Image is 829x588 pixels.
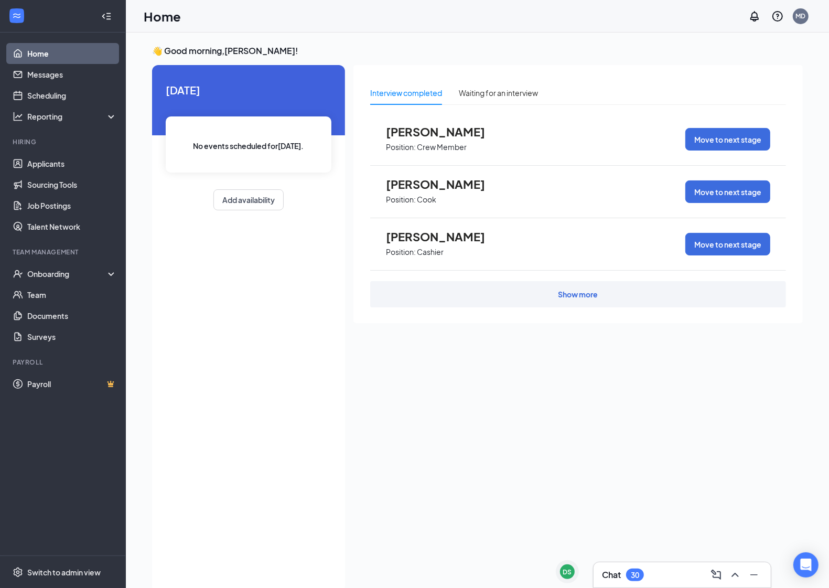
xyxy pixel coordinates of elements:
[793,552,819,578] div: Open Intercom Messenger
[685,128,770,151] button: Move to next stage
[386,230,501,243] span: [PERSON_NAME]
[101,11,112,22] svg: Collapse
[27,43,117,64] a: Home
[417,142,467,152] p: Crew Member
[727,566,744,583] button: ChevronUp
[213,189,284,210] button: Add availability
[459,87,538,99] div: Waiting for an interview
[27,64,117,85] a: Messages
[386,177,501,191] span: [PERSON_NAME]
[27,195,117,216] a: Job Postings
[27,373,117,394] a: PayrollCrown
[27,85,117,106] a: Scheduling
[748,569,760,581] svg: Minimize
[710,569,723,581] svg: ComposeMessage
[631,571,639,580] div: 30
[386,125,501,138] span: [PERSON_NAME]
[685,233,770,255] button: Move to next stage
[771,10,784,23] svg: QuestionInfo
[13,111,23,122] svg: Analysis
[386,247,416,257] p: Position:
[27,269,108,279] div: Onboarding
[152,45,803,57] h3: 👋 Good morning, [PERSON_NAME] !
[708,566,725,583] button: ComposeMessage
[386,195,416,205] p: Position:
[746,566,762,583] button: Minimize
[685,180,770,203] button: Move to next stage
[13,567,23,578] svg: Settings
[166,82,331,98] span: [DATE]
[27,216,117,237] a: Talent Network
[27,284,117,305] a: Team
[796,12,806,20] div: MD
[748,10,761,23] svg: Notifications
[27,305,117,326] a: Documents
[27,111,117,122] div: Reporting
[12,10,22,21] svg: WorkstreamLogo
[27,153,117,174] a: Applicants
[558,289,598,300] div: Show more
[729,569,741,581] svg: ChevronUp
[13,137,115,146] div: Hiring
[13,269,23,279] svg: UserCheck
[563,568,572,576] div: DS
[27,326,117,347] a: Surveys
[417,247,444,257] p: Cashier
[370,87,442,99] div: Interview completed
[144,7,181,25] h1: Home
[13,248,115,256] div: Team Management
[602,569,621,581] h3: Chat
[27,567,101,578] div: Switch to admin view
[13,358,115,367] div: Payroll
[193,140,304,152] span: No events scheduled for [DATE] .
[417,195,436,205] p: Cook
[386,142,416,152] p: Position:
[27,174,117,195] a: Sourcing Tools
